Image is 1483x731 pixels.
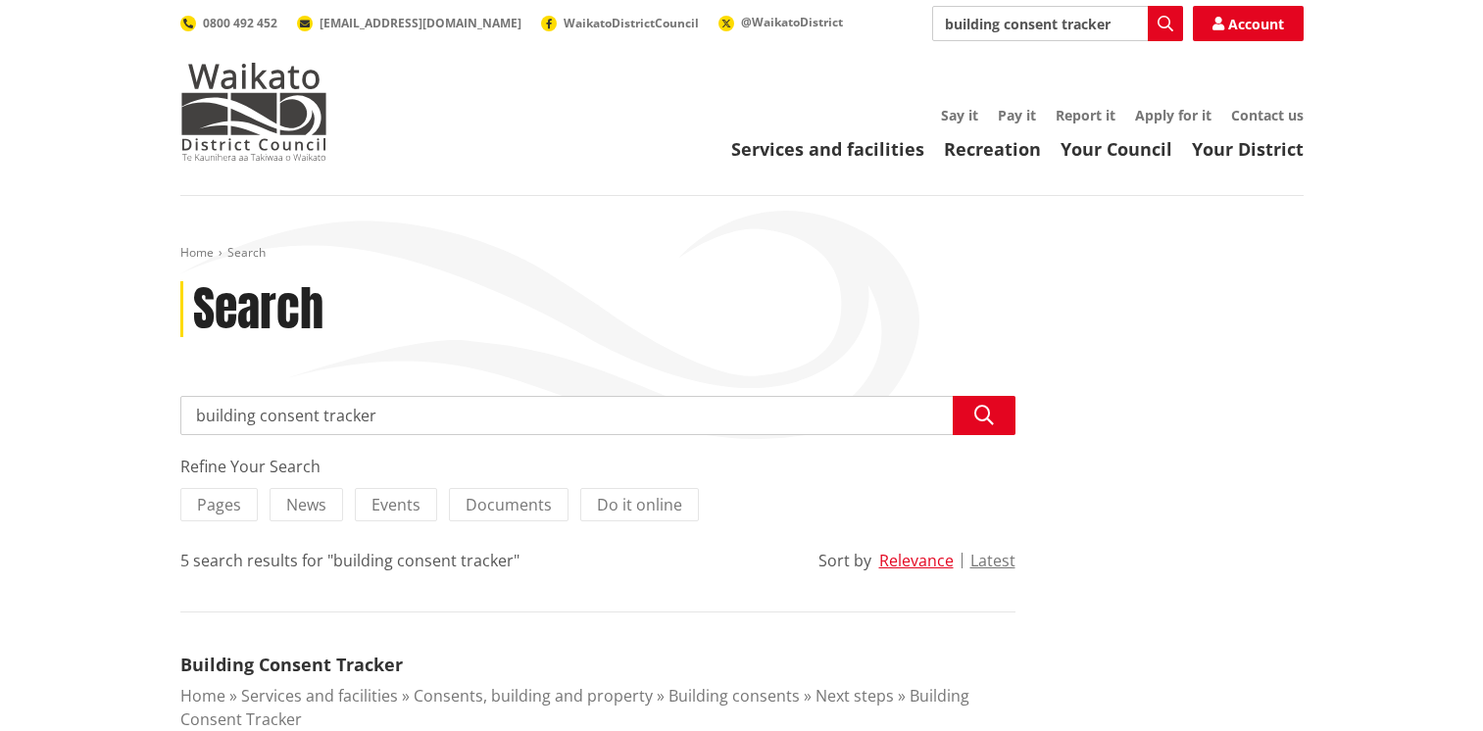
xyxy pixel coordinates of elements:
a: Your District [1192,137,1304,161]
span: [EMAIL_ADDRESS][DOMAIN_NAME] [320,15,521,31]
div: Sort by [818,549,871,572]
h1: Search [193,281,323,338]
a: @WaikatoDistrict [718,14,843,30]
a: Pay it [998,106,1036,124]
span: 0800 492 452 [203,15,277,31]
div: 5 search results for "building consent tracker" [180,549,519,572]
span: Events [371,494,420,515]
div: Refine Your Search [180,455,1015,478]
a: Building Consent Tracker [180,685,969,730]
a: Contact us [1231,106,1304,124]
a: Your Council [1061,137,1172,161]
a: Services and facilities [731,137,924,161]
a: 0800 492 452 [180,15,277,31]
a: Account [1193,6,1304,41]
a: Next steps [816,685,894,707]
span: News [286,494,326,515]
a: Say it [941,106,978,124]
a: Services and facilities [241,685,398,707]
input: Search input [180,396,1015,435]
span: Pages [197,494,241,515]
a: Report it [1056,106,1115,124]
span: Do it online [597,494,682,515]
img: Waikato District Council - Te Kaunihera aa Takiwaa o Waikato [180,63,327,161]
a: Building Consent Tracker [180,653,403,676]
a: Building consents [668,685,800,707]
a: [EMAIL_ADDRESS][DOMAIN_NAME] [297,15,521,31]
span: WaikatoDistrictCouncil [564,15,699,31]
a: WaikatoDistrictCouncil [541,15,699,31]
button: Latest [970,552,1015,569]
nav: breadcrumb [180,245,1304,262]
input: Search input [932,6,1183,41]
button: Relevance [879,552,954,569]
a: Recreation [944,137,1041,161]
a: Home [180,244,214,261]
a: Home [180,685,225,707]
a: Consents, building and property [414,685,653,707]
a: Apply for it [1135,106,1211,124]
span: Documents [466,494,552,515]
span: @WaikatoDistrict [741,14,843,30]
span: Search [227,244,266,261]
